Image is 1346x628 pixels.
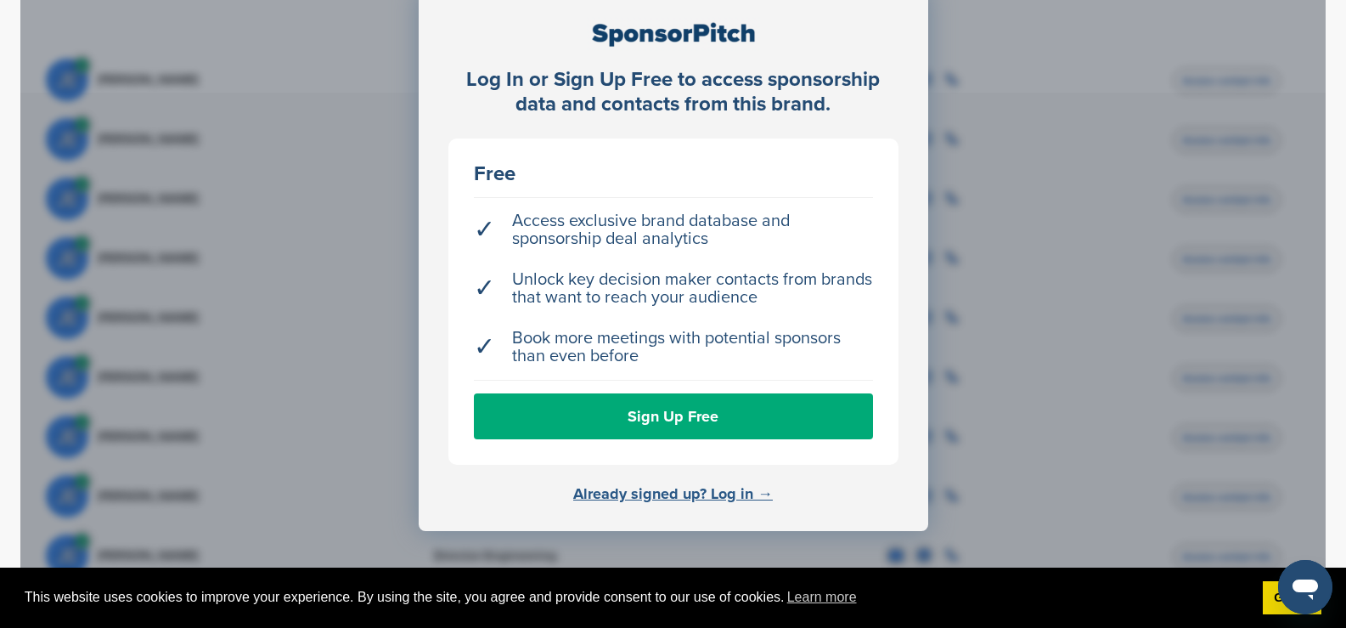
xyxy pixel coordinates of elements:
iframe: Button to launch messaging window [1278,560,1332,614]
span: This website uses cookies to improve your experience. By using the site, you agree and provide co... [25,585,1249,610]
li: Unlock key decision maker contacts from brands that want to reach your audience [474,263,873,315]
span: ✓ [474,280,495,297]
li: Book more meetings with potential sponsors than even before [474,321,873,374]
a: Sign Up Free [474,393,873,439]
span: ✓ [474,221,495,239]
a: dismiss cookie message [1263,581,1321,615]
li: Access exclusive brand database and sponsorship deal analytics [474,204,873,257]
span: ✓ [474,338,495,356]
div: Free [474,164,873,184]
a: learn more about cookies [785,585,859,610]
a: Already signed up? Log in → [573,484,773,503]
div: Log In or Sign Up Free to access sponsorship data and contacts from this brand. [448,68,898,117]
